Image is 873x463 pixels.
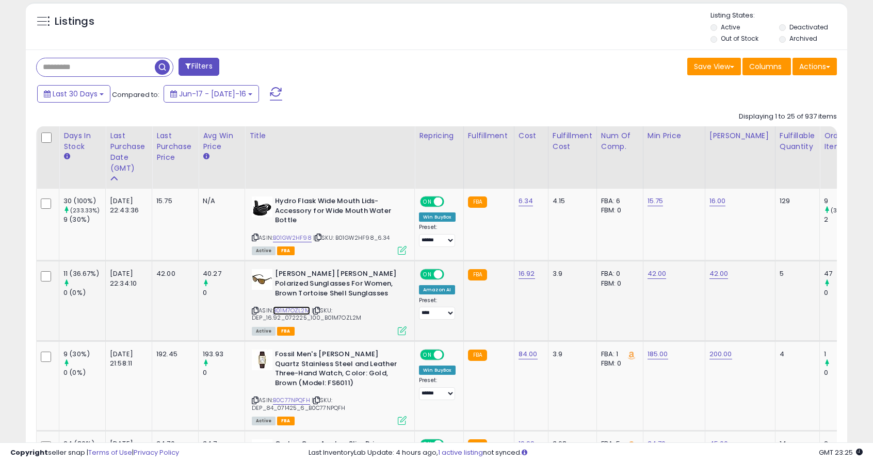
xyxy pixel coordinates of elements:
div: 1 [824,350,866,359]
div: Cost [519,130,544,141]
a: 16.92 [519,269,535,279]
button: Last 30 Days [37,85,110,103]
div: 0 [824,288,866,297]
div: Fulfillment Cost [553,130,592,152]
span: OFF [443,270,459,279]
b: [PERSON_NAME] [PERSON_NAME] Polarized Sunglasses For Women, Brown Tortoise Shell Sunglasses [275,269,400,301]
div: 30 (100%) [63,196,105,206]
small: FBA [468,350,487,361]
div: FBA: 1 [601,350,635,359]
a: Terms of Use [88,448,132,457]
div: 9 (30%) [63,215,105,224]
div: Fulfillment [468,130,510,141]
div: 9 [824,196,866,206]
a: 16.00 [709,196,726,206]
div: Repricing [419,130,459,141]
div: 0 (0%) [63,288,105,297]
div: FBM: 0 [601,359,635,368]
span: Jun-17 - [DATE]-16 [179,89,246,99]
span: OFF [443,351,459,359]
div: FBA: 6 [601,196,635,206]
span: FBA [277,246,295,255]
div: Ordered Items [824,130,862,152]
div: 9 (30%) [63,350,105,359]
span: | SKU: DEP_84_071425_6_B0C77NPQFH [252,396,345,411]
div: FBM: 0 [601,206,635,215]
small: FBA [468,196,487,208]
a: B0C77NPQFH [273,396,310,405]
label: Out of Stock [721,34,758,43]
div: 2 [824,215,866,224]
img: 31b9PIIPKSL._SL40_.jpg [252,269,272,290]
span: Compared to: [112,90,159,100]
span: All listings currently available for purchase on Amazon [252,327,276,336]
span: | SKU: B01GW2HF98_6.34 [313,234,390,242]
div: 0 [824,368,866,377]
div: 0 (0%) [63,368,105,377]
button: Filters [179,58,219,76]
button: Columns [742,58,791,75]
button: Save View [687,58,741,75]
div: Last Purchase Date (GMT) [110,130,148,174]
div: Fulfillable Quantity [780,130,815,152]
a: 200.00 [709,349,732,359]
span: Columns [749,61,782,72]
div: Preset: [419,377,456,400]
span: All listings currently available for purchase on Amazon [252,246,276,255]
div: seller snap | | [10,448,179,458]
div: 4 [780,350,812,359]
div: Title [249,130,410,141]
div: 3.9 [553,350,589,359]
div: FBM: 0 [601,279,635,288]
small: Days In Stock. [63,152,70,161]
div: Last InventoryLab Update: 4 hours ago, not synced. [309,448,863,458]
div: Avg Win Price [203,130,240,152]
a: 6.34 [519,196,533,206]
b: Fossil Men's [PERSON_NAME] Quartz Stainless Steel and Leather Three-Hand Watch, Color: Gold, Brow... [275,350,400,390]
a: 15.75 [648,196,664,206]
div: Days In Stock [63,130,101,152]
div: 4.15 [553,196,589,206]
span: FBA [277,327,295,336]
span: Last 30 Days [53,89,98,99]
img: 41G2dZsCKeL._SL40_.jpg [252,196,272,217]
a: 42.00 [648,269,667,279]
div: 5 [780,269,812,278]
div: Last Purchase Price [156,130,194,163]
div: Num of Comp. [601,130,639,152]
div: [DATE] 22:34:10 [110,269,144,288]
span: OFF [443,197,459,206]
div: 15.75 [156,196,190,206]
p: Listing States: [710,11,847,21]
div: N/A [203,196,237,206]
div: 0 [203,288,245,297]
div: 193.93 [203,350,245,359]
span: ON [421,351,434,359]
div: Preset: [419,224,456,247]
small: FBA [468,269,487,280]
small: (350%) [831,206,852,214]
div: [DATE] 22:43:36 [110,196,144,215]
div: Win BuyBox [419,366,456,375]
h5: Listings [55,14,94,29]
a: 42.00 [709,269,729,279]
div: [PERSON_NAME] [709,130,771,141]
label: Archived [789,34,817,43]
small: (233.33%) [70,206,100,214]
button: Actions [793,58,837,75]
div: Preset: [419,297,456,320]
span: ON [421,197,434,206]
img: 41c7ueFjO1L._SL40_.jpg [252,350,272,370]
div: 42.00 [156,269,190,278]
div: FBA: 0 [601,269,635,278]
span: 2025-08-16 23:25 GMT [819,448,863,457]
div: 47 [824,269,866,278]
a: 1 active listing [438,448,483,457]
label: Deactivated [789,23,828,31]
div: Displaying 1 to 25 of 937 items [739,112,837,122]
a: 185.00 [648,349,668,359]
div: [DATE] 21:58:11 [110,350,144,368]
span: All listings currently available for purchase on Amazon [252,417,276,425]
small: Avg Win Price. [203,152,209,161]
div: 192.45 [156,350,190,359]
